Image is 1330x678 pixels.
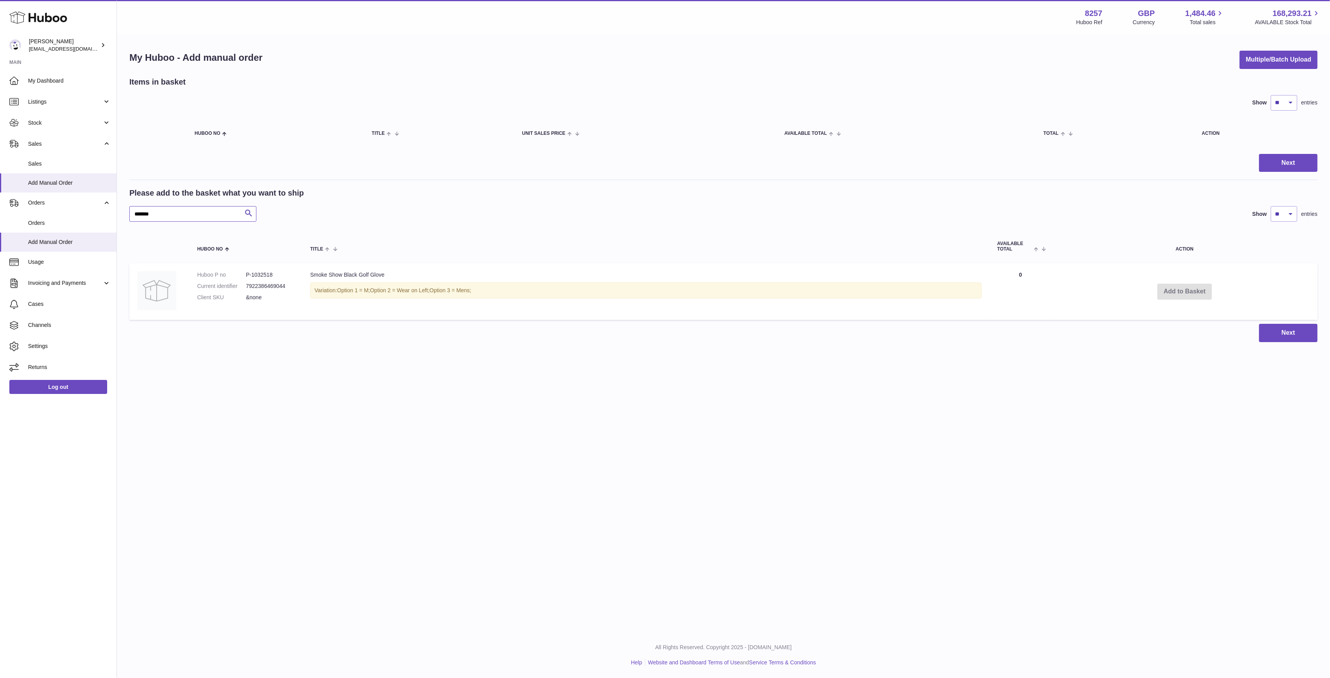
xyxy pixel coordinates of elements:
dt: Huboo P no [197,271,246,279]
span: Cases [28,300,111,308]
div: [PERSON_NAME] [29,38,99,53]
div: Huboo Ref [1076,19,1102,26]
span: 168,293.21 [1273,8,1312,19]
div: Variation: [310,282,982,298]
button: Next [1259,324,1318,342]
h2: Items in basket [129,77,186,87]
li: and [645,659,816,666]
button: Next [1259,154,1318,172]
span: Sales [28,140,102,148]
div: Currency [1133,19,1155,26]
span: My Dashboard [28,77,111,85]
dd: &none [246,294,295,301]
a: Log out [9,380,107,394]
span: Orders [28,199,102,207]
a: Website and Dashboard Terms of Use [648,659,740,666]
dd: 7922386469044 [246,282,295,290]
span: 1,484.46 [1185,8,1216,19]
span: Option 3 = Mens; [429,287,471,293]
span: entries [1301,210,1318,218]
span: Title [310,247,323,252]
a: 168,293.21 AVAILABLE Stock Total [1255,8,1321,26]
span: Invoicing and Payments [28,279,102,287]
div: Action [1202,131,1310,136]
a: Help [631,659,642,666]
img: don@skinsgolf.com [9,39,21,51]
span: Usage [28,258,111,266]
span: AVAILABLE Total [997,241,1032,251]
label: Show [1252,99,1267,106]
strong: 8257 [1085,8,1102,19]
span: Channels [28,321,111,329]
td: Smoke Show Black Golf Glove [302,263,989,320]
a: 1,484.46 Total sales [1185,8,1225,26]
span: Settings [28,343,111,350]
span: Unit Sales Price [522,131,565,136]
span: Option 1 = M; [337,287,370,293]
h1: My Huboo - Add manual order [129,51,263,64]
span: Add Manual Order [28,179,111,187]
span: Sales [28,160,111,168]
a: Service Terms & Conditions [749,659,816,666]
span: entries [1301,99,1318,106]
h2: Please add to the basket what you want to ship [129,188,304,198]
span: Orders [28,219,111,227]
span: Option 2 = Wear on Left; [370,287,430,293]
dt: Client SKU [197,294,246,301]
strong: GBP [1138,8,1155,19]
img: Smoke Show Black Golf Glove [137,271,176,310]
th: Action [1052,233,1318,259]
span: Add Manual Order [28,238,111,246]
span: Huboo no [194,131,220,136]
span: AVAILABLE Stock Total [1255,19,1321,26]
dd: P-1032518 [246,271,295,279]
p: All Rights Reserved. Copyright 2025 - [DOMAIN_NAME] [123,644,1324,651]
button: Multiple/Batch Upload [1240,51,1318,69]
span: Total [1044,131,1059,136]
span: Huboo no [197,247,223,252]
dt: Current identifier [197,282,246,290]
span: Stock [28,119,102,127]
td: 0 [989,263,1052,320]
span: Total sales [1190,19,1224,26]
label: Show [1252,210,1267,218]
span: Listings [28,98,102,106]
span: [EMAIL_ADDRESS][DOMAIN_NAME] [29,46,115,52]
span: AVAILABLE Total [784,131,827,136]
span: Title [372,131,385,136]
span: Returns [28,364,111,371]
